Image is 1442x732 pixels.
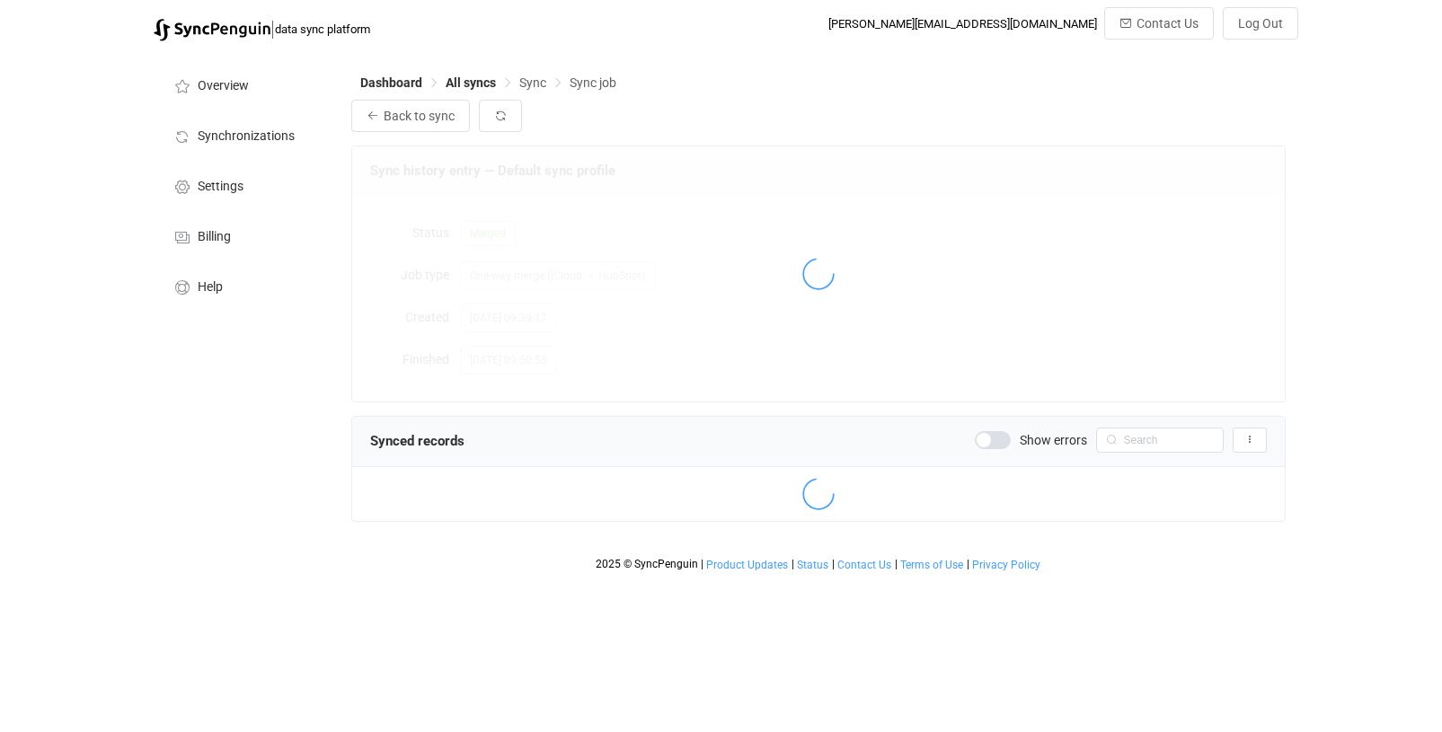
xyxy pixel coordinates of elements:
button: Contact Us [1104,7,1214,40]
img: syncpenguin.svg [154,19,270,41]
span: Overview [198,79,249,93]
span: Back to sync [384,109,455,123]
a: Overview [154,59,333,110]
span: Help [198,280,223,295]
a: Status [796,559,829,571]
span: | [792,558,794,570]
span: Synchronizations [198,129,295,144]
span: Show errors [1020,434,1087,446]
div: Breadcrumb [360,76,616,89]
a: Contact Us [836,559,892,571]
span: Dashboard [360,75,422,90]
button: Log Out [1223,7,1298,40]
span: 2025 © SyncPenguin [596,558,698,570]
span: | [895,558,898,570]
a: Synchronizations [154,110,333,160]
span: Billing [198,230,231,244]
span: Privacy Policy [972,559,1040,571]
a: Terms of Use [899,559,964,571]
div: [PERSON_NAME][EMAIL_ADDRESS][DOMAIN_NAME] [828,17,1097,31]
span: | [967,558,969,570]
span: Settings [198,180,243,194]
span: data sync platform [275,22,370,36]
a: Product Updates [705,559,789,571]
a: Privacy Policy [971,559,1041,571]
span: Product Updates [706,559,788,571]
a: Settings [154,160,333,210]
span: Terms of Use [900,559,963,571]
span: | [832,558,835,570]
span: Sync job [570,75,616,90]
button: Back to sync [351,100,470,132]
span: Log Out [1238,16,1283,31]
span: | [701,558,703,570]
a: Billing [154,210,333,260]
span: Sync [519,75,546,90]
span: All syncs [446,75,496,90]
span: Status [797,559,828,571]
input: Search [1096,428,1224,453]
span: Contact Us [1137,16,1199,31]
a: Help [154,260,333,311]
span: Synced records [370,433,464,449]
span: | [270,16,275,41]
a: |data sync platform [154,16,370,41]
span: Contact Us [837,559,891,571]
